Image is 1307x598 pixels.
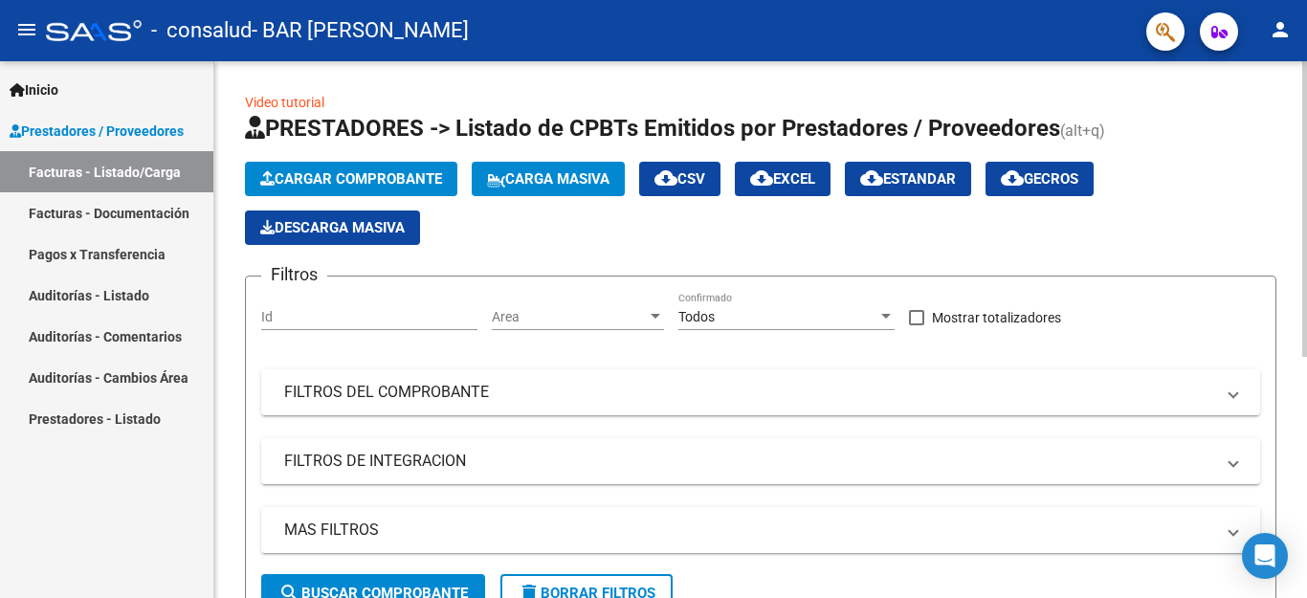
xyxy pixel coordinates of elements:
span: Descarga Masiva [260,219,405,236]
span: CSV [654,170,705,188]
app-download-masive: Descarga masiva de comprobantes (adjuntos) [245,210,420,245]
span: EXCEL [750,170,815,188]
span: Mostrar totalizadores [932,306,1061,329]
mat-icon: cloud_download [654,166,677,189]
span: Estandar [860,170,956,188]
span: Prestadores / Proveedores [10,121,184,142]
button: Descarga Masiva [245,210,420,245]
mat-expansion-panel-header: MAS FILTROS [261,507,1260,553]
button: Estandar [845,162,971,196]
span: Todos [678,309,715,324]
mat-panel-title: FILTROS DE INTEGRACION [284,451,1214,472]
h3: Filtros [261,261,327,288]
span: Carga Masiva [487,170,609,188]
button: EXCEL [735,162,831,196]
span: Area [492,309,647,325]
mat-panel-title: FILTROS DEL COMPROBANTE [284,382,1214,403]
mat-icon: cloud_download [750,166,773,189]
mat-icon: cloud_download [860,166,883,189]
button: Gecros [986,162,1094,196]
mat-icon: person [1269,18,1292,41]
a: Video tutorial [245,95,324,110]
span: - BAR [PERSON_NAME] [252,10,469,52]
span: (alt+q) [1060,122,1105,140]
span: - consalud [151,10,252,52]
span: PRESTADORES -> Listado de CPBTs Emitidos por Prestadores / Proveedores [245,115,1060,142]
span: Inicio [10,79,58,100]
button: Cargar Comprobante [245,162,457,196]
mat-expansion-panel-header: FILTROS DE INTEGRACION [261,438,1260,484]
span: Gecros [1001,170,1078,188]
mat-expansion-panel-header: FILTROS DEL COMPROBANTE [261,369,1260,415]
mat-icon: menu [15,18,38,41]
button: Carga Masiva [472,162,625,196]
mat-panel-title: MAS FILTROS [284,520,1214,541]
button: CSV [639,162,720,196]
mat-icon: cloud_download [1001,166,1024,189]
span: Cargar Comprobante [260,170,442,188]
div: Open Intercom Messenger [1242,533,1288,579]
